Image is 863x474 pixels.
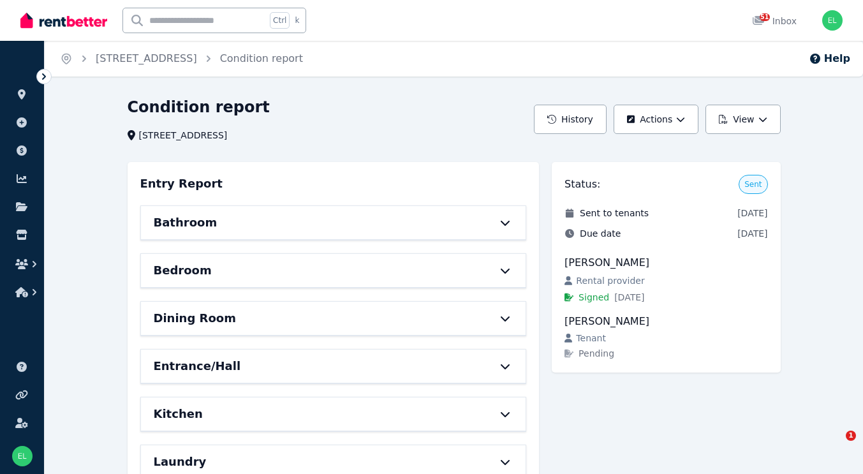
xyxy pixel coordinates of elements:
nav: Breadcrumb [45,41,318,77]
iframe: Intercom live chat [820,431,850,461]
h3: Entry Report [140,175,223,193]
span: Sent to tenants [580,207,649,219]
a: [STREET_ADDRESS] [96,52,197,64]
span: Signed [579,291,609,304]
img: edna lee [12,446,33,466]
h6: Bedroom [154,262,212,279]
span: Rental provider [576,274,644,287]
span: [DATE] [737,227,767,240]
a: Condition report [220,52,303,64]
span: Sent [744,179,762,189]
h6: Entrance/Hall [154,357,241,375]
span: Tenant [576,332,606,344]
button: Actions [614,105,698,134]
span: [DATE] [614,291,644,304]
h1: Condition report [128,97,270,117]
span: [DATE] [737,207,767,219]
button: Help [809,51,850,66]
img: edna lee [822,10,843,31]
span: 1 [846,431,856,441]
span: Due date [580,227,621,240]
span: 51 [760,13,770,21]
button: History [534,105,607,134]
span: Pending [579,347,614,360]
h6: Dining Room [154,309,236,327]
h6: Laundry [154,453,207,471]
span: Ctrl [270,12,290,29]
span: [STREET_ADDRESS] [139,129,228,142]
div: Inbox [752,15,797,27]
img: RentBetter [20,11,107,30]
div: [PERSON_NAME] [564,255,767,270]
button: View [705,105,780,134]
h6: Kitchen [154,405,203,423]
h3: Status: [564,177,600,192]
div: [PERSON_NAME] [564,314,767,329]
h6: Bathroom [154,214,218,232]
span: k [295,15,299,26]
